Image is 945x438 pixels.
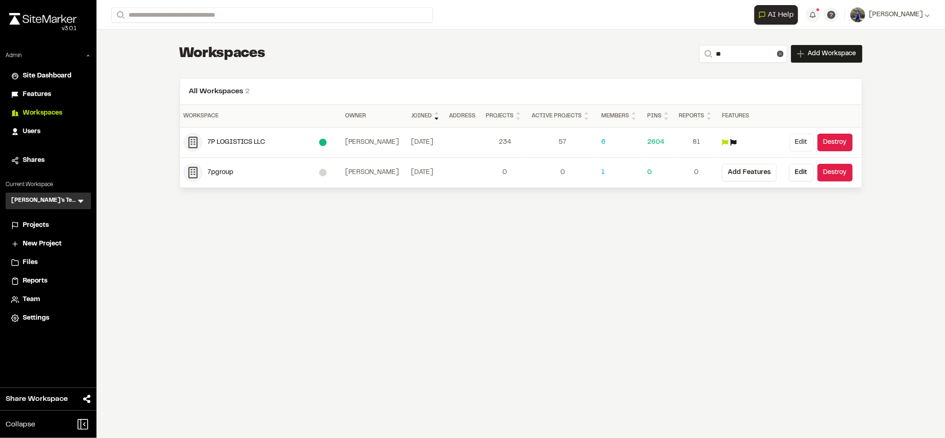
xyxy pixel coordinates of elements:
[808,49,856,58] span: Add Workspace
[486,110,524,122] div: Projects
[679,167,715,178] a: 0
[11,258,85,268] a: Files
[11,196,76,206] h3: [PERSON_NAME]'s Test
[817,164,853,181] button: Destroy
[345,167,404,178] div: [PERSON_NAME]
[184,133,338,152] a: 7P LOGISTICS LLC
[111,7,128,23] button: Search
[23,239,62,249] span: New Project
[647,110,671,122] div: Pins
[411,110,442,122] div: Joined
[411,137,442,148] div: October 26, 2022 10:33 PM GMT-3
[184,112,338,120] div: Workspace
[11,71,85,81] a: Site Dashboard
[11,239,85,249] a: New Project
[869,10,923,20] span: [PERSON_NAME]
[208,167,319,178] div: 7pgroup
[23,127,40,137] span: Users
[647,137,671,148] a: 2604
[180,45,265,63] h1: Workspaces
[449,112,478,120] div: Address
[345,137,404,148] div: [PERSON_NAME]
[11,155,85,166] a: Shares
[817,134,853,151] button: Destroy
[184,163,338,182] a: 7pgroup
[11,90,85,100] a: Features
[9,25,77,33] div: Oh geez...please don't...
[11,220,85,231] a: Projects
[345,112,404,120] div: Owner
[23,155,45,166] span: Shares
[601,167,640,178] a: 1
[789,134,814,151] button: Edit
[486,167,524,178] a: 0
[532,137,594,148] a: 57
[11,276,85,286] a: Reports
[411,167,442,178] div: January 6, 2025 10:23 AM GMT-3
[23,276,47,286] span: Reports
[532,110,594,122] div: Active Projects
[789,164,814,181] button: Edit
[11,295,85,305] a: Team
[679,110,715,122] div: Reports
[23,108,62,118] span: Workspaces
[850,7,865,22] img: User
[319,139,327,146] div: Starter
[23,313,49,323] span: Settings
[23,90,51,100] span: Features
[679,137,715,148] a: 81
[189,86,853,97] h2: All Workspaces
[850,7,930,22] button: [PERSON_NAME]
[23,295,40,305] span: Team
[11,313,85,323] a: Settings
[754,5,798,25] button: Open AI Assistant
[699,45,716,63] button: Search
[647,167,671,178] a: 0
[777,51,784,57] button: Clear text
[532,167,594,178] a: 0
[6,52,22,60] p: Admin
[319,169,327,176] div: No active subscription
[722,164,777,181] button: Add Features
[23,258,38,268] span: Files
[9,13,77,25] img: rebrand.png
[208,137,319,148] div: 7P LOGISTICS LLC
[486,137,524,148] a: 234
[23,220,49,231] span: Projects
[11,127,85,137] a: Users
[23,71,71,81] span: Site Dashboard
[722,112,781,120] div: Features
[245,88,250,95] span: 2
[6,419,35,430] span: Collapse
[6,180,91,189] p: Current Workspace
[601,110,640,122] div: Members
[768,9,794,20] span: AI Help
[11,108,85,118] a: Workspaces
[6,393,68,405] span: Share Workspace
[601,137,640,148] a: 6
[754,5,802,25] div: Open AI Assistant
